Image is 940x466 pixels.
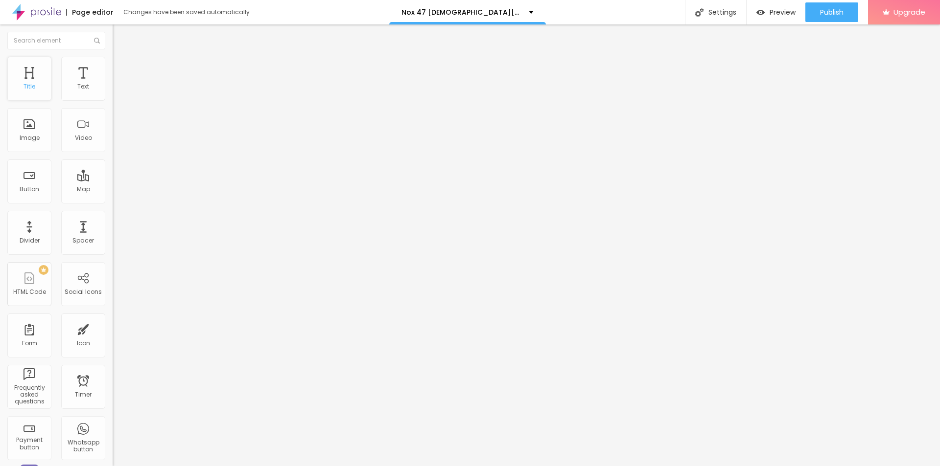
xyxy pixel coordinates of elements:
div: Divider [20,237,40,244]
div: Payment button [10,437,48,451]
div: Text [77,83,89,90]
p: Nox 47 [DEMOGRAPHIC_DATA][MEDICAL_DATA] We Tested It for 90 Days? [401,9,521,16]
img: Icone [695,8,704,17]
button: Publish [805,2,858,22]
div: HTML Code [13,288,46,295]
span: Upgrade [893,8,925,16]
div: Whatsapp button [64,439,102,453]
iframe: Editor [113,24,940,466]
img: Icone [94,38,100,44]
span: Publish [820,8,844,16]
div: Map [77,186,90,193]
img: view-1.svg [756,8,765,17]
div: Title [23,83,35,90]
span: Preview [770,8,796,16]
div: Image [20,134,40,141]
div: Page editor [66,9,114,16]
div: Changes have been saved automatically [123,9,250,15]
div: Timer [75,391,92,398]
div: Form [22,340,37,347]
input: Search element [7,32,105,49]
div: Video [75,134,92,141]
div: Icon [77,340,90,347]
button: Preview [747,2,805,22]
div: Button [20,186,39,193]
div: Frequently asked questions [10,384,48,405]
div: Spacer [72,237,94,244]
div: Social Icons [65,288,102,295]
